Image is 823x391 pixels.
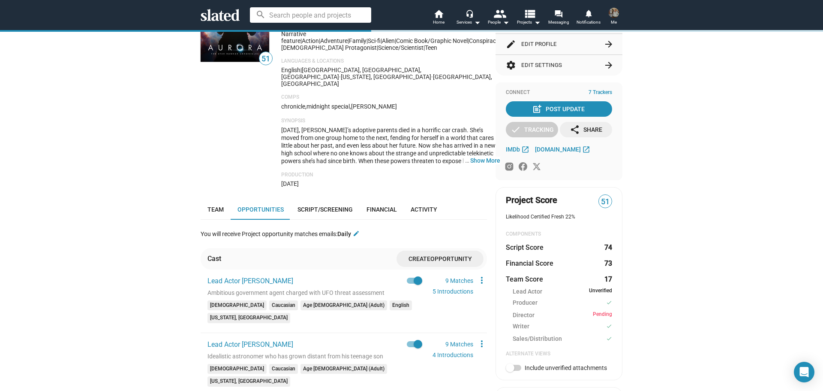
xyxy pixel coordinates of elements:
mat-icon: home [433,9,444,19]
span: Create [408,256,430,263]
mat-chip: Age [DEMOGRAPHIC_DATA] (Adult) [300,364,387,374]
span: [DATE] [281,180,299,187]
span: Sales/Distribution [513,335,562,344]
p: Production [281,172,500,179]
span: [GEOGRAPHIC_DATA], [GEOGRAPHIC_DATA] [281,73,492,87]
span: comic book/graphic novel [396,37,468,44]
a: Notifications [574,9,604,27]
a: [DOMAIN_NAME] [535,144,592,155]
a: Activity [404,199,444,220]
mat-icon: more_vert [477,275,487,285]
span: … [461,157,470,164]
span: | [319,37,320,44]
span: Financial [366,206,397,213]
span: English [281,67,300,73]
mat-chip: [US_STATE], [GEOGRAPHIC_DATA] [207,376,290,387]
mat-icon: forum [554,9,562,18]
mat-icon: check [511,124,521,135]
a: Financial [360,199,404,220]
span: Lead Actor [513,288,542,296]
button: Edit Settings [506,55,612,76]
mat-icon: check [606,299,612,307]
button: Projects [514,9,544,27]
span: Producer [513,299,538,308]
dd: 73 [604,259,612,268]
span: Lead Actor [PERSON_NAME] [207,340,293,349]
span: | [395,37,396,44]
span: [GEOGRAPHIC_DATA], [GEOGRAPHIC_DATA], [GEOGRAPHIC_DATA] [281,67,421,80]
span: Project Score [506,194,557,206]
button: James WatsonMe [604,6,624,28]
mat-icon: more_vert [477,339,487,349]
a: Script/Screening [291,199,360,220]
span: alien [382,37,395,44]
div: Services [457,17,481,27]
button: Tracking [506,122,558,137]
mat-chip: [US_STATE], [GEOGRAPHIC_DATA] [207,313,290,323]
mat-icon: open_in_new [521,145,529,153]
span: [DATE], [PERSON_NAME]’s adoptive parents died in a horrific car crash. She’s moved from one group... [281,127,496,180]
div: Likelihood Certified Fresh 22% [506,214,612,221]
span: teen [425,44,437,51]
span: Narrative feature [281,30,306,44]
a: 9 Matches [445,341,473,348]
span: Sci-fi [368,37,381,44]
a: Messaging [544,9,574,27]
span: | [468,37,469,44]
span: Activity [411,206,437,213]
span: Unverified [589,288,612,296]
button: Edit Profile [506,34,612,55]
div: You will receive Project opportunity matches emails: [201,230,360,238]
dt: Script Score [506,243,544,252]
div: People [488,17,509,27]
span: Director [513,311,535,319]
p: chronicle,midnight special,[PERSON_NAME] [281,103,500,111]
span: · [431,73,433,80]
span: [DEMOGRAPHIC_DATA] protagonist [281,44,377,51]
span: Pending [593,311,612,319]
mat-icon: arrow_forward [604,39,614,49]
button: Share [560,122,612,137]
div: Post Update [534,101,585,117]
dd: 17 [604,275,612,284]
mat-icon: post_add [532,104,542,114]
mat-icon: arrow_drop_down [472,17,482,27]
dt: Financial Score [506,259,553,268]
mat-icon: arrow_forward [604,60,614,70]
span: [US_STATE], [GEOGRAPHIC_DATA] [341,73,431,80]
mat-icon: share [570,124,580,135]
a: 5 Introductions [433,288,473,295]
span: Adventure [320,37,348,44]
span: | [300,67,302,73]
span: Include unverified attachments [525,364,607,371]
mat-chip: Caucasian [269,364,298,374]
mat-icon: notifications [584,9,592,17]
span: Lead Actor [PERSON_NAME] [207,277,293,285]
span: | [424,44,425,51]
mat-icon: people [493,7,506,20]
mat-icon: arrow_drop_down [501,17,511,27]
mat-icon: arrow_drop_down [532,17,542,27]
a: IMDb [506,144,532,155]
button: …Show More [470,157,500,164]
span: Home [433,17,445,27]
div: Connect [506,89,612,96]
mat-icon: edit [353,230,360,237]
button: People [484,9,514,27]
p: Languages & Locations [281,58,500,65]
mat-chip: [DEMOGRAPHIC_DATA] [207,364,267,374]
div: Cast [207,254,221,263]
div: Open Intercom Messenger [794,362,814,382]
mat-icon: check [606,322,612,330]
div: Share [570,122,602,137]
mat-icon: headset_mic [466,9,473,17]
a: Home [424,9,454,27]
span: 51 [259,53,272,65]
span: Projects [517,17,541,27]
a: 9 Matches [445,277,473,284]
button: Post Update [506,101,612,117]
span: Script/Screening [297,206,353,213]
mat-chip: Caucasian [269,300,298,311]
span: 51 [599,196,612,208]
strong: Daily [337,230,351,237]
